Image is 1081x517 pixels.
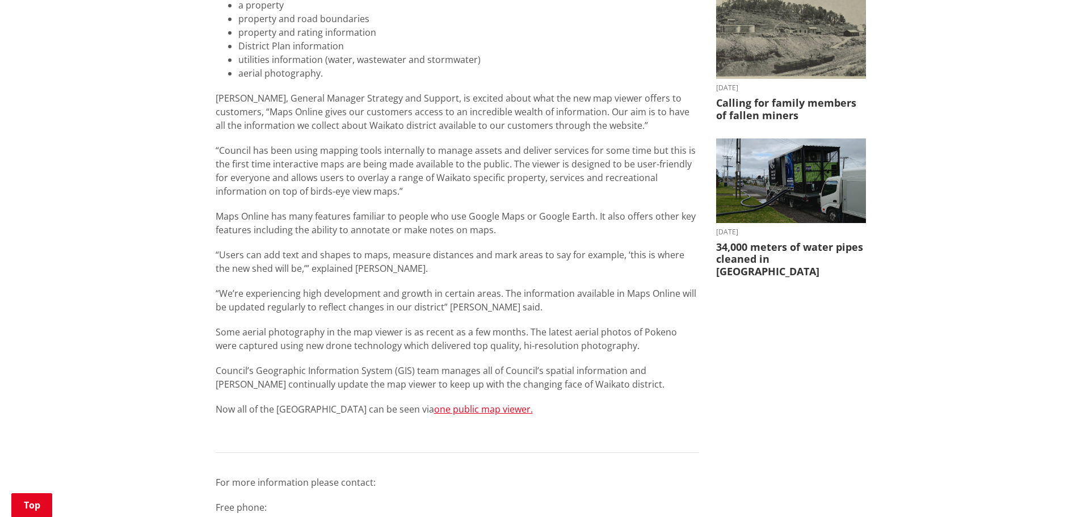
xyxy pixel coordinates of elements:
[716,138,866,278] a: [DATE] 34,000 meters of water pipes cleaned in [GEOGRAPHIC_DATA]
[216,144,699,198] p: “Council has been using mapping tools internally to manage assets and deliver services for some t...
[216,91,699,132] p: [PERSON_NAME], General Manager Strategy and Support, is excited about what the new map viewer off...
[11,493,52,517] a: Top
[1029,469,1070,510] iframe: Messenger Launcher
[216,364,699,391] p: Council’s Geographic Information System (GIS) team manages all of Council’s spatial information a...
[238,53,699,66] li: utilities information (water, wastewater and stormwater)
[716,241,866,278] h3: 34,000 meters of water pipes cleaned in [GEOGRAPHIC_DATA]
[216,325,699,352] p: Some aerial photography in the map viewer is as recent as a few months. The latest aerial photos ...
[216,209,699,237] p: Maps Online has many features familiar to people who use Google Maps or Google Earth. It also off...
[238,39,699,53] li: District Plan information
[238,12,699,26] li: property and road boundaries
[716,229,866,236] time: [DATE]
[238,66,699,80] li: aerial photography.
[216,402,699,430] p: Now all of the [GEOGRAPHIC_DATA] can be seen via
[716,97,866,121] h3: Calling for family members of fallen miners
[434,403,533,415] a: one public map viewer.
[238,26,699,39] li: property and rating information
[216,476,699,489] p: For more information please contact:
[716,85,866,91] time: [DATE]
[216,248,699,275] p: “Users can add text and shapes to maps, measure distances and mark areas to say for example, ‘thi...
[716,138,866,223] img: NO-DES unit flushing water pipes in Huntly
[216,287,699,314] p: “We’re experiencing high development and growth in certain areas. The information available in Ma...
